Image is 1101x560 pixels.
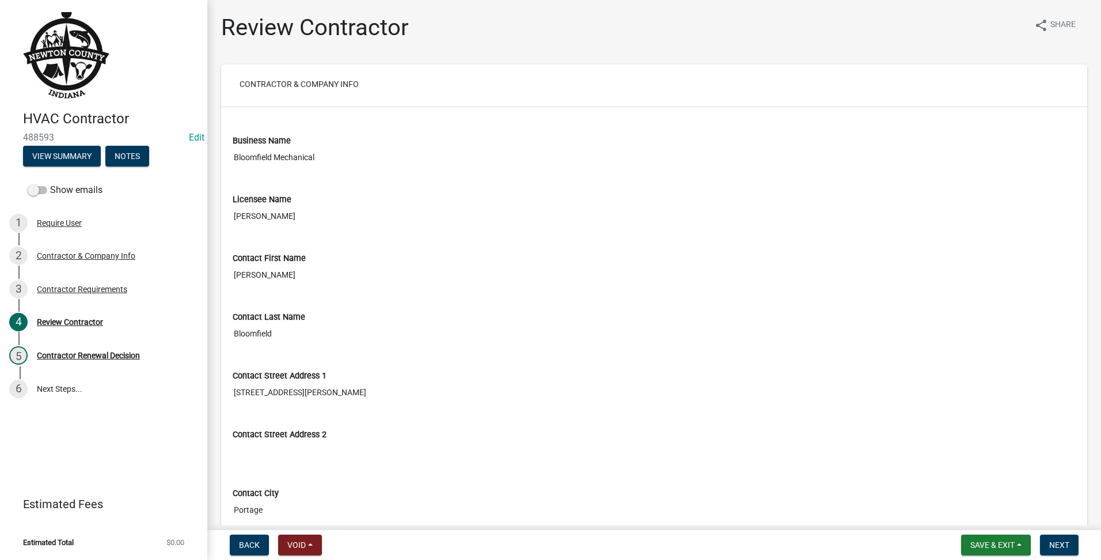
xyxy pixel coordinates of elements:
div: 6 [9,380,28,398]
a: Estimated Fees [9,493,189,516]
img: Newton County, Indiana [23,12,109,99]
span: Next [1049,540,1069,550]
button: Notes [105,146,149,167]
div: 5 [9,346,28,365]
span: Estimated Total [23,539,74,546]
a: Edit [189,132,204,143]
span: Save & Exit [970,540,1015,550]
button: shareShare [1025,14,1085,36]
wm-modal-confirm: Summary [23,152,101,161]
label: Contact Last Name [233,313,305,321]
div: 1 [9,214,28,232]
label: Contact Street Address 2 [233,431,326,439]
span: Back [239,540,260,550]
div: 2 [9,247,28,265]
button: Contractor & Company Info [230,74,368,94]
label: Business Name [233,137,291,145]
i: share [1034,18,1048,32]
wm-modal-confirm: Notes [105,152,149,161]
div: Contractor Requirements [37,285,127,293]
button: Back [230,535,269,555]
label: Contact First Name [233,255,306,263]
label: Licensee Name [233,196,291,204]
button: Void [278,535,322,555]
label: Show emails [28,183,102,197]
div: Require User [37,219,82,227]
wm-modal-confirm: Edit Application Number [189,132,204,143]
span: Void [287,540,306,550]
div: Contractor Renewal Decision [37,351,140,360]
div: 3 [9,280,28,298]
h4: HVAC Contractor [23,111,198,127]
div: Contractor & Company Info [37,252,135,260]
button: Save & Exit [961,535,1031,555]
span: 488593 [23,132,184,143]
h1: Review Contractor [221,14,409,41]
button: View Summary [23,146,101,167]
div: Review Contractor [37,318,103,326]
span: Share [1050,18,1076,32]
div: 4 [9,313,28,331]
label: Contact City [233,490,279,498]
label: Contact Street Address 1 [233,372,326,380]
span: $0.00 [166,539,184,546]
button: Next [1040,535,1079,555]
